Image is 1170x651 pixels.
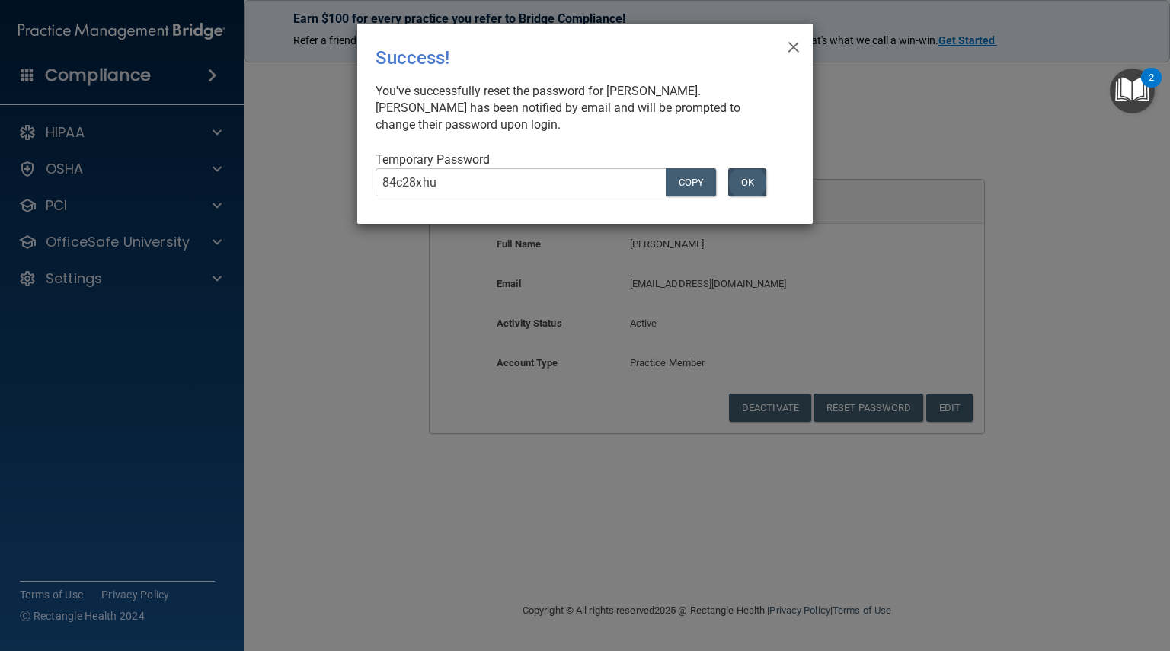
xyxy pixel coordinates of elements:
[376,36,732,80] div: Success!
[1110,69,1155,113] button: Open Resource Center, 2 new notifications
[1149,78,1154,97] div: 2
[666,168,716,196] button: COPY
[728,168,766,196] button: OK
[376,152,490,167] span: Temporary Password
[787,30,801,60] span: ×
[376,83,782,133] div: You've successfully reset the password for [PERSON_NAME]. [PERSON_NAME] has been notified by emai...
